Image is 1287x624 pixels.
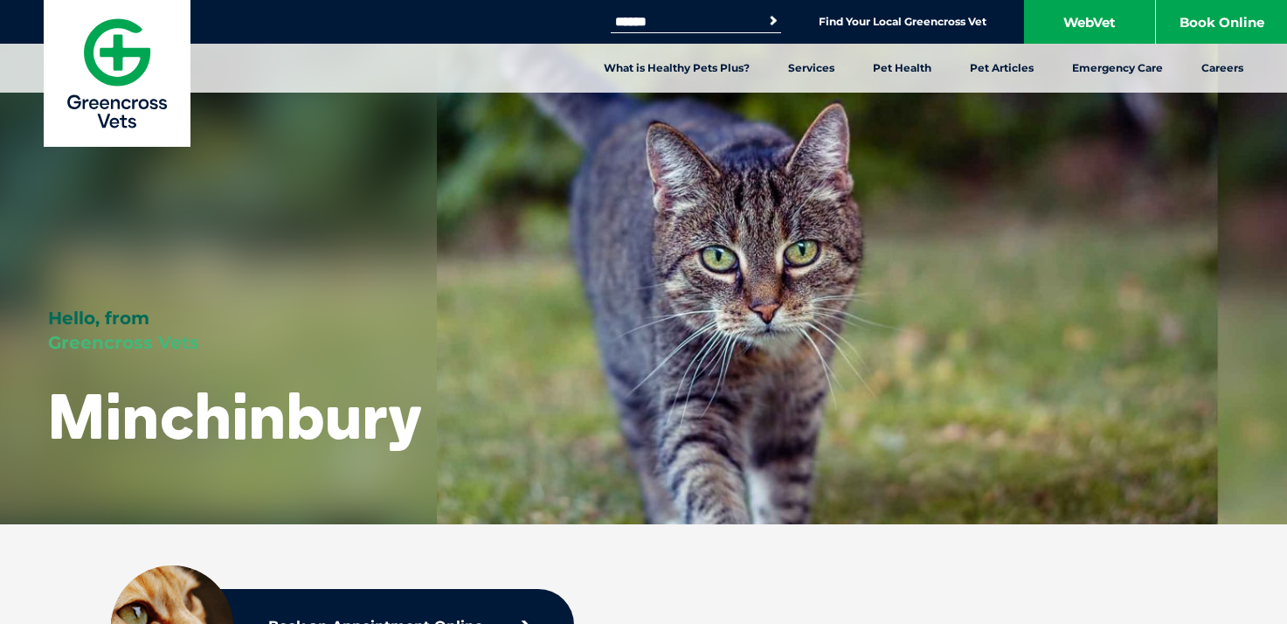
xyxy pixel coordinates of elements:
[1053,44,1182,93] a: Emergency Care
[48,308,149,329] span: Hello, from
[951,44,1053,93] a: Pet Articles
[854,44,951,93] a: Pet Health
[769,44,854,93] a: Services
[1182,44,1263,93] a: Careers
[819,15,986,29] a: Find Your Local Greencross Vet
[765,12,782,30] button: Search
[48,332,199,353] span: Greencross Vets
[48,381,422,450] h1: Minchinbury
[585,44,769,93] a: What is Healthy Pets Plus?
